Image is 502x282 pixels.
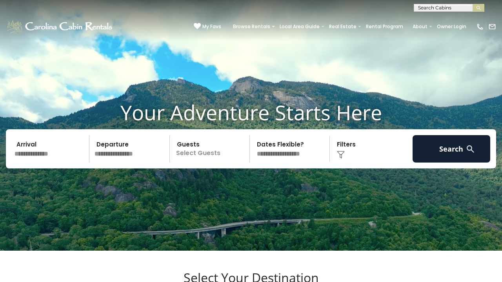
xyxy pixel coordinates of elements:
p: Select Guests [172,135,249,163]
img: mail-regular-white.png [488,23,496,31]
span: My Favs [202,23,221,30]
a: Owner Login [433,21,470,32]
a: Browse Rentals [229,21,274,32]
img: filter--v1.png [337,151,345,159]
img: phone-regular-white.png [476,23,484,31]
a: Real Estate [325,21,360,32]
a: Local Area Guide [276,21,324,32]
button: Search [413,135,490,163]
img: White-1-1-2.png [6,19,115,34]
img: search-regular-white.png [466,144,475,154]
a: My Favs [194,23,221,31]
a: About [409,21,431,32]
h1: Your Adventure Starts Here [6,100,496,125]
a: Rental Program [362,21,407,32]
